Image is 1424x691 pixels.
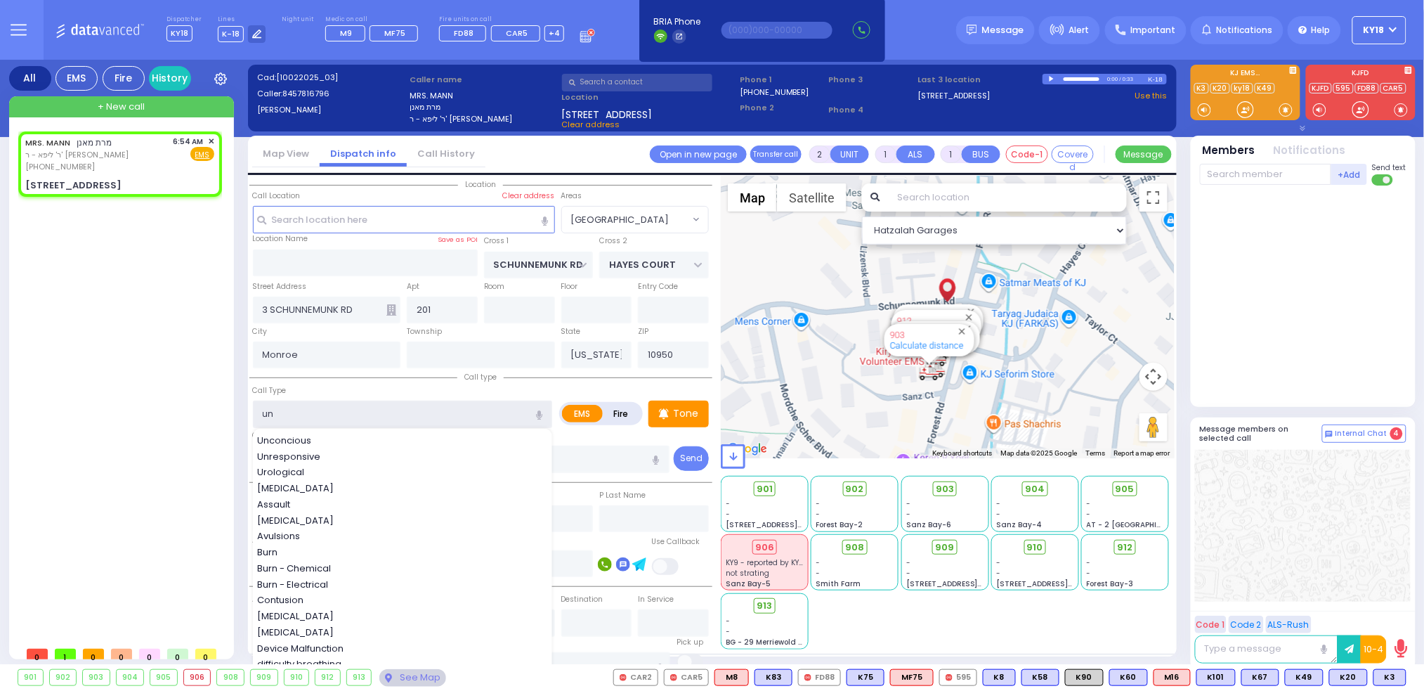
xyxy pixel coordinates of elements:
div: K3 [1373,669,1406,686]
label: In Service [638,594,674,605]
span: +4 [549,27,560,39]
div: BLS [755,669,792,686]
img: red-radio-icon.svg [620,674,627,681]
button: Transfer call [750,146,802,163]
span: Contusion [257,593,308,607]
button: +Add [1331,164,1368,185]
span: Forest Bay-3 [1087,579,1134,589]
a: K20 [1210,83,1230,93]
img: red-radio-icon.svg [670,674,677,681]
div: BLS [1329,669,1368,686]
span: MONROE VILLAGE [562,207,689,232]
button: Notifications [1274,143,1346,159]
a: 595 [1333,83,1354,93]
button: Close [961,322,974,335]
div: K67 [1241,669,1279,686]
span: [10022025_03] [276,72,338,83]
span: K-18 [218,26,244,42]
div: 904 [117,670,144,685]
span: 6:54 AM [174,136,204,147]
label: ZIP [638,326,648,337]
a: Dispatch info [320,147,407,160]
span: 904 [1025,482,1045,496]
span: 905 [1116,482,1135,496]
div: BLS [1241,669,1279,686]
a: Calculate distance [890,340,964,351]
input: Search location [889,183,1127,212]
a: MRS. MANN [25,137,70,148]
span: CAR5 [506,27,528,39]
span: 909 [936,541,955,555]
label: Floor [561,281,578,292]
div: K58 [1021,669,1059,686]
span: [STREET_ADDRESS][PERSON_NAME] [726,519,859,530]
div: M16 [1154,669,1191,686]
span: 903 [936,482,954,496]
span: - [996,557,1000,568]
span: - [1087,509,1091,519]
button: UNIT [830,146,869,163]
div: 905 [150,670,177,685]
label: Night unit [282,15,313,24]
span: 910 [1027,541,1043,555]
button: ALS-Rush [1266,616,1312,633]
div: 903 [83,670,110,685]
span: Urological [257,465,309,479]
div: K8 [983,669,1016,686]
span: - [906,557,910,568]
div: K83 [755,669,792,686]
span: Sanz Bay-5 [726,579,771,589]
span: Burn [257,545,282,560]
span: [STREET_ADDRESS][PERSON_NAME] [906,579,1039,589]
img: Logo [55,21,149,39]
button: Show satellite imagery [777,183,847,212]
label: Medic on call [325,15,423,24]
div: FD88 [798,669,841,686]
span: - [816,509,821,519]
img: red-radio-icon.svg [804,674,811,681]
span: ר' ליפא - ר' [PERSON_NAME] [25,149,129,161]
span: ✕ [208,136,214,148]
label: Pick up [677,637,703,648]
button: Map camera controls [1139,363,1168,391]
label: KJ EMS... [1191,70,1300,79]
button: Toggle fullscreen view [1139,183,1168,212]
span: Call type [457,372,504,382]
label: State [561,326,581,337]
button: Code 2 [1229,616,1264,633]
span: 0 [27,649,48,659]
span: KY18 [166,25,192,41]
a: FD88 [1355,83,1379,93]
span: - [906,509,910,519]
button: Send [674,446,709,471]
div: See map [379,669,445,687]
label: Lines [218,15,266,24]
div: 595 [939,669,977,686]
button: BUS [962,146,1000,163]
span: Alert [1069,24,1090,37]
span: - [906,498,910,509]
span: Avulsions [257,529,305,543]
div: MRS. MANN [935,276,960,318]
span: Forest Bay-2 [816,519,863,530]
label: Cross 1 [484,235,509,247]
span: 913 [757,599,773,613]
span: Phone 4 [828,104,913,116]
button: Close [965,305,978,318]
label: Save as POI [438,235,478,245]
a: ky18 [1232,83,1253,93]
span: [STREET_ADDRESS][PERSON_NAME] [996,579,1129,589]
span: Phone 1 [740,74,824,86]
div: ALS [890,669,934,686]
span: - [816,498,821,509]
img: message.svg [967,25,977,35]
span: - [816,568,821,579]
div: / [1119,71,1122,87]
label: Apt [407,281,419,292]
span: M9 [341,27,353,39]
a: 912 [897,316,912,326]
span: not strating [726,568,770,579]
span: + New call [98,100,145,114]
span: BG - 29 Merriewold S. [726,637,805,647]
label: ר' ליפא - ר' [PERSON_NAME] [410,113,558,125]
